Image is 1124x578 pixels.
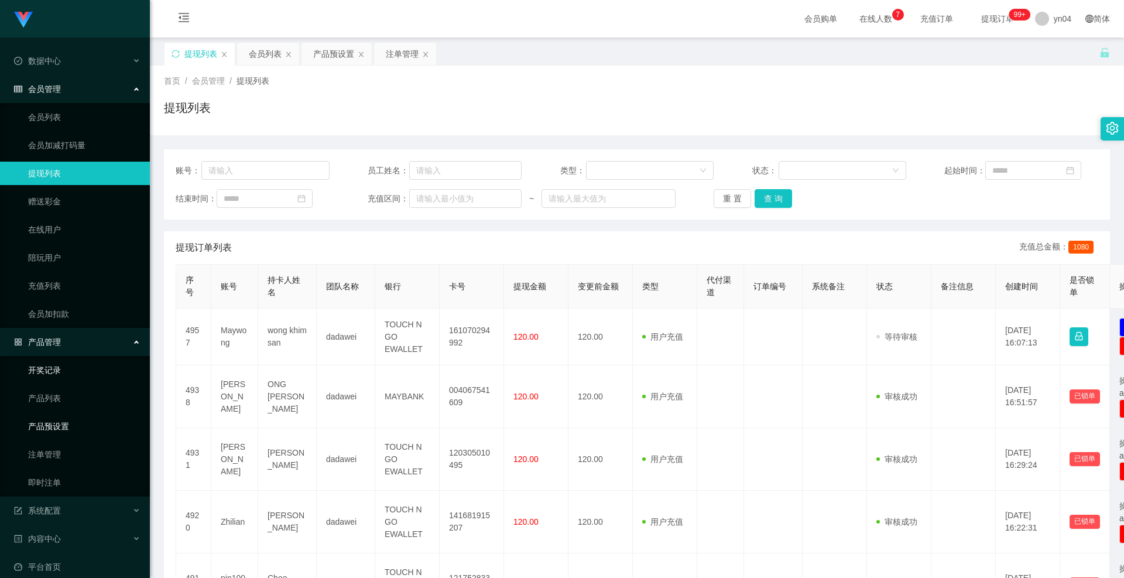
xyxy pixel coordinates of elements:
td: TOUCH N GO EWALLET [375,491,440,553]
span: 结束时间： [176,193,217,205]
td: 120.00 [568,309,633,365]
input: 请输入 [409,161,522,180]
span: 1080 [1068,241,1094,254]
td: 4920 [176,491,211,553]
span: 产品管理 [14,337,61,347]
a: 在线用户 [28,218,140,241]
span: 120.00 [513,517,539,526]
span: 审核成功 [876,454,917,464]
td: 120305010495 [440,428,504,491]
span: 充值区间： [368,193,409,205]
td: dadawei [317,365,375,428]
td: MAYBANK [375,365,440,428]
td: 4957 [176,309,211,365]
td: 4938 [176,365,211,428]
td: [DATE] 16:29:24 [996,428,1060,491]
span: 提现列表 [237,76,269,85]
a: 会员列表 [28,105,140,129]
span: 类型 [642,282,659,291]
a: 提现列表 [28,162,140,185]
div: 注单管理 [386,43,419,65]
td: dadawei [317,309,375,365]
span: 类型： [560,165,587,177]
span: 内容中心 [14,534,61,543]
a: 陪玩用户 [28,246,140,269]
td: [DATE] 16:07:13 [996,309,1060,365]
span: 用户充值 [642,517,683,526]
span: 系统配置 [14,506,61,515]
span: 代付渠道 [707,275,731,297]
span: 审核成功 [876,392,917,401]
a: 充值列表 [28,274,140,297]
i: 图标: calendar [1066,166,1074,175]
td: dadawei [317,428,375,491]
i: 图标: calendar [297,194,306,203]
td: [PERSON_NAME] [258,428,317,491]
p: 7 [896,9,900,20]
i: 图标: global [1085,15,1094,23]
td: TOUCH N GO EWALLET [375,428,440,491]
button: 已锁单 [1070,452,1100,466]
i: 图标: check-circle-o [14,57,22,65]
div: 充值总金额： [1019,241,1098,255]
a: 会员加扣款 [28,302,140,326]
span: 系统备注 [812,282,845,291]
td: 4931 [176,428,211,491]
span: 120.00 [513,454,539,464]
span: 创建时间 [1005,282,1038,291]
td: 120.00 [568,365,633,428]
i: 图标: close [358,51,365,58]
div: 产品预设置 [313,43,354,65]
span: 备注信息 [941,282,974,291]
i: 图标: close [221,51,228,58]
div: 会员列表 [249,43,282,65]
button: 已锁单 [1070,515,1100,529]
input: 请输入最大值为 [542,189,675,208]
i: 图标: menu-fold [164,1,204,38]
span: / [229,76,232,85]
span: 首页 [164,76,180,85]
td: Zhilian [211,491,258,553]
a: 开奖记录 [28,358,140,382]
td: [DATE] 16:51:57 [996,365,1060,428]
span: 在线人数 [854,15,898,23]
span: 审核成功 [876,517,917,526]
button: 已锁单 [1070,389,1100,403]
a: 会员加减打码量 [28,134,140,157]
i: 图标: close [422,51,429,58]
i: 图标: down [892,167,899,175]
span: 提现订单列表 [176,241,232,255]
span: 是否锁单 [1070,275,1094,297]
td: TOUCH N GO EWALLET [375,309,440,365]
i: 图标: form [14,507,22,515]
span: 起始时间： [944,165,985,177]
i: 图标: close [285,51,292,58]
span: 账号： [176,165,201,177]
input: 请输入最小值为 [409,189,522,208]
td: [PERSON_NAME] [258,491,317,553]
i: 图标: table [14,85,22,93]
i: 图标: profile [14,535,22,543]
td: ONG [PERSON_NAME] [258,365,317,428]
i: 图标: setting [1106,122,1119,135]
span: 用户充值 [642,332,683,341]
a: 赠送彩金 [28,190,140,213]
span: 订单编号 [753,282,786,291]
span: 充值订单 [914,15,959,23]
span: 提现金额 [513,282,546,291]
span: 120.00 [513,332,539,341]
span: 状态： [752,165,779,177]
span: 用户充值 [642,454,683,464]
span: 数据中心 [14,56,61,66]
td: 141681915207 [440,491,504,553]
span: 团队名称 [326,282,359,291]
td: [DATE] 16:22:31 [996,491,1060,553]
i: 图标: unlock [1099,47,1110,58]
span: 状态 [876,282,893,291]
td: Maywong [211,309,258,365]
span: 账号 [221,282,237,291]
span: 卡号 [449,282,465,291]
sup: 7 [892,9,904,20]
td: 120.00 [568,491,633,553]
span: 银行 [385,282,401,291]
